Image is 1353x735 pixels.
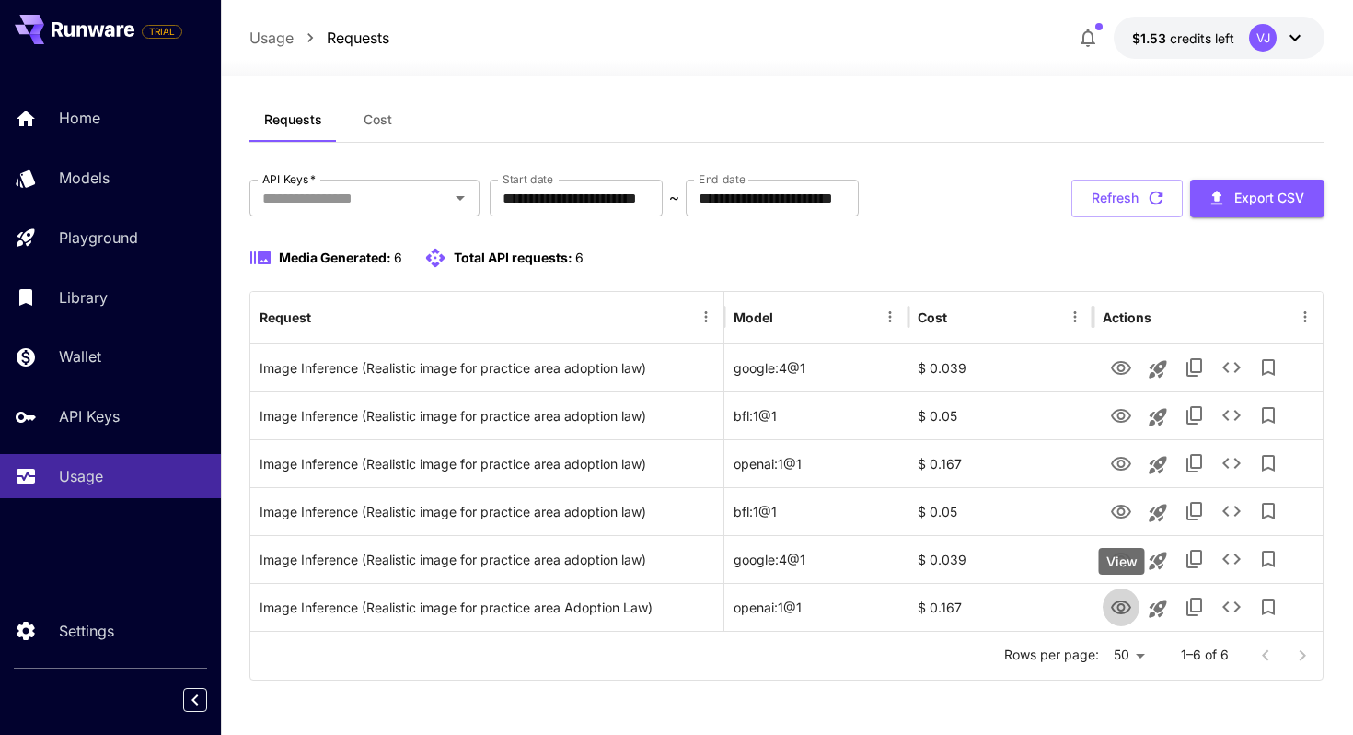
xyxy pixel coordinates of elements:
[1004,646,1099,664] p: Rows per page:
[260,536,714,583] div: Click to copy prompt
[877,304,903,330] button: Menu
[1106,642,1151,669] div: 50
[908,439,1093,487] div: $ 0.167
[503,171,553,187] label: Start date
[1139,542,1176,579] button: Launch in playground
[1103,444,1139,482] button: View
[1176,493,1213,530] button: Copy TaskUUID
[1250,493,1287,530] button: Add to library
[1139,447,1176,484] button: Launch in playground
[1213,445,1250,482] button: See details
[724,344,908,391] div: google:4@1
[394,250,402,265] span: 6
[908,583,1093,631] div: $ 0.167
[908,391,1093,439] div: $ 0.05
[59,620,114,642] p: Settings
[1213,397,1250,434] button: See details
[693,304,719,330] button: Menu
[1249,24,1277,52] div: VJ
[59,286,108,309] p: Library
[1190,180,1324,217] button: Export CSV
[1176,541,1213,577] button: Copy TaskUUID
[1213,541,1250,577] button: See details
[1250,397,1287,434] button: Add to library
[1103,540,1139,577] button: View
[1250,541,1287,577] button: Add to library
[249,27,389,49] nav: breadcrumb
[1176,397,1213,434] button: Copy TaskUUID
[734,309,773,325] div: Model
[908,535,1093,583] div: $ 0.039
[1213,589,1250,625] button: See details
[1250,349,1287,386] button: Add to library
[1250,589,1287,625] button: Add to library
[59,107,100,129] p: Home
[1250,445,1287,482] button: Add to library
[447,185,473,211] button: Open
[1062,304,1088,330] button: Menu
[1139,351,1176,388] button: Launch in playground
[264,111,322,128] span: Requests
[1176,445,1213,482] button: Copy TaskUUID
[262,171,316,187] label: API Keys
[724,391,908,439] div: bfl:1@1
[1103,492,1139,530] button: View
[260,309,311,325] div: Request
[1132,29,1234,48] div: $1.527
[1181,646,1229,664] p: 1–6 of 6
[454,250,572,265] span: Total API requests:
[260,392,714,439] div: Click to copy prompt
[1139,590,1176,627] button: Launch in playground
[279,250,391,265] span: Media Generated:
[1103,309,1151,325] div: Actions
[1132,30,1170,46] span: $1.53
[183,688,207,712] button: Collapse sidebar
[1114,17,1324,59] button: $1.527VJ
[1170,30,1234,46] span: credits left
[699,171,745,187] label: End date
[1103,588,1139,625] button: View
[260,488,714,535] div: Click to copy prompt
[313,304,339,330] button: Sort
[1176,589,1213,625] button: Copy TaskUUID
[1292,304,1318,330] button: Menu
[724,439,908,487] div: openai:1@1
[59,465,103,487] p: Usage
[197,683,221,717] div: Collapse sidebar
[1071,180,1183,217] button: Refresh
[327,27,389,49] a: Requests
[918,309,947,325] div: Cost
[1103,396,1139,434] button: View
[724,535,908,583] div: google:4@1
[1099,548,1145,575] div: View
[260,440,714,487] div: Click to copy prompt
[1103,348,1139,386] button: View
[908,487,1093,535] div: $ 0.05
[669,187,679,209] p: ~
[1176,349,1213,386] button: Copy TaskUUID
[59,167,110,189] p: Models
[575,250,584,265] span: 6
[1139,399,1176,436] button: Launch in playground
[364,111,392,128] span: Cost
[249,27,294,49] a: Usage
[908,344,1093,391] div: $ 0.039
[59,405,120,427] p: API Keys
[724,583,908,631] div: openai:1@1
[1139,495,1176,531] button: Launch in playground
[949,304,975,330] button: Sort
[260,584,714,631] div: Click to copy prompt
[59,227,138,249] p: Playground
[142,20,182,42] span: Add your payment card to enable full platform functionality.
[59,345,101,367] p: Wallet
[260,344,714,391] div: Click to copy prompt
[143,25,181,39] span: TRIAL
[1213,349,1250,386] button: See details
[724,487,908,535] div: bfl:1@1
[1213,493,1250,530] button: See details
[775,304,801,330] button: Sort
